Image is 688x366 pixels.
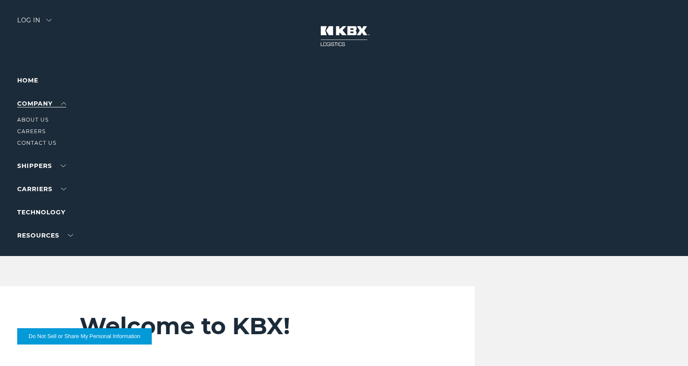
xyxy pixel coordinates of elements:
[17,128,46,134] a: Careers
[17,185,66,193] a: Carriers
[17,328,152,345] button: Do Not Sell or Share My Personal Information
[17,116,49,123] a: About Us
[312,17,376,55] img: kbx logo
[17,208,65,216] a: Technology
[46,19,52,21] img: arrow
[17,140,56,146] a: Contact Us
[17,162,66,170] a: SHIPPERS
[17,76,38,84] a: Home
[80,312,389,340] h2: Welcome to KBX!
[17,100,66,107] a: Company
[17,17,52,30] div: Log in
[17,232,73,239] a: RESOURCES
